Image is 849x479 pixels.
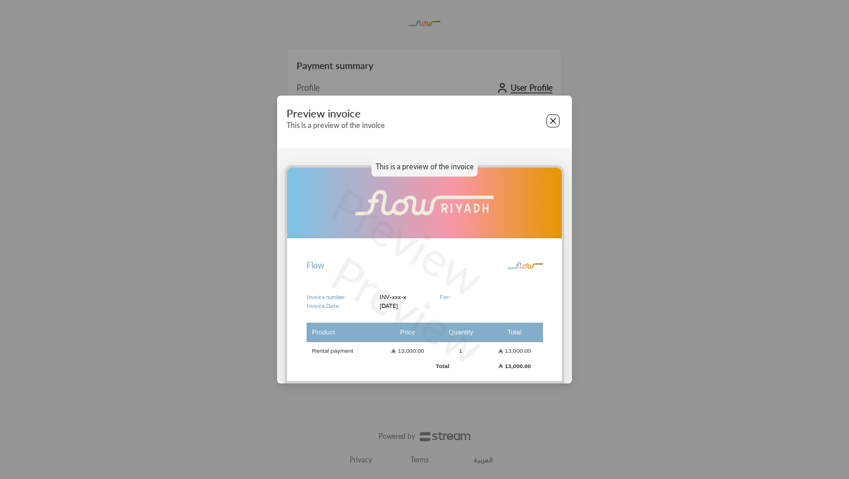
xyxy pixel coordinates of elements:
[508,248,543,283] img: Logo
[319,238,497,382] p: Preview
[287,168,562,238] img: image%20%2894%29-min_decxm.png
[486,323,543,342] th: Total
[486,343,543,359] td: 13,000.00
[547,114,560,127] button: Close
[307,293,346,301] p: Invoice number:
[486,360,543,372] td: 13,000.00
[371,158,478,176] p: This is a preview of the invoice
[307,321,543,373] table: Products
[307,301,346,310] p: Invoice Date:
[287,107,385,120] p: Preview invoice
[307,260,324,272] p: Flow
[319,169,497,313] p: Preview
[379,343,436,359] td: 13,000.00
[287,122,385,130] p: This is a preview of the invoice
[307,323,380,342] th: Product
[307,343,380,359] td: Rental payment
